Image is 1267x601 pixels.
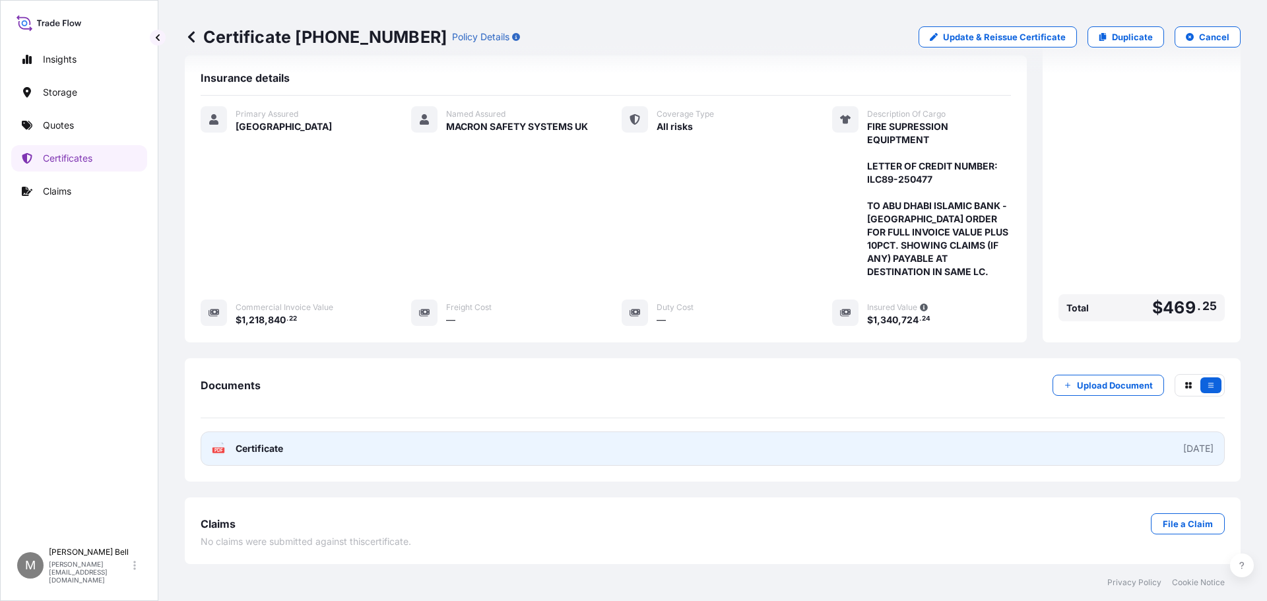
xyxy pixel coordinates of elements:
span: Duty Cost [657,302,694,313]
p: Quotes [43,119,74,132]
span: , [877,315,880,325]
span: Claims [201,517,236,530]
span: No claims were submitted against this certificate . [201,535,411,548]
a: PDFCertificate[DATE] [201,431,1225,466]
span: 724 [901,315,919,325]
span: , [265,315,268,325]
a: Claims [11,178,147,205]
button: Cancel [1175,26,1241,47]
span: Total [1066,301,1089,315]
a: Update & Reissue Certificate [919,26,1077,47]
span: Coverage Type [657,109,714,119]
text: PDF [214,448,223,453]
div: [DATE] [1183,442,1214,455]
a: File a Claim [1151,513,1225,534]
a: Cookie Notice [1172,577,1225,588]
span: 25 [1202,302,1217,310]
span: [GEOGRAPHIC_DATA] [236,120,332,133]
span: $ [236,315,242,325]
span: $ [1152,300,1163,316]
p: Certificates [43,152,92,165]
span: 1 [873,315,877,325]
span: Named Assured [446,109,505,119]
span: Primary Assured [236,109,298,119]
button: Upload Document [1053,375,1164,396]
span: FIRE SUPRESSION EQUIPTMENT LETTER OF CREDIT NUMBER: ILC89-250477 TO ABU DHABI ISLAMIC BANK - [GEO... [867,120,1011,278]
span: . [286,317,288,321]
span: Insurance details [201,71,290,84]
span: , [245,315,249,325]
span: . [1197,302,1201,310]
span: — [657,313,666,327]
a: Insights [11,46,147,73]
span: Documents [201,379,261,392]
p: Duplicate [1112,30,1153,44]
p: Certificate [PHONE_NUMBER] [185,26,447,47]
span: 24 [922,317,930,321]
a: Privacy Policy [1107,577,1161,588]
p: Policy Details [452,30,509,44]
span: 840 [268,315,286,325]
p: Update & Reissue Certificate [943,30,1066,44]
p: [PERSON_NAME] Bell [49,547,131,557]
span: 22 [289,317,297,321]
span: Freight Cost [446,302,492,313]
p: Cancel [1199,30,1229,44]
span: — [446,313,455,327]
span: Commercial Invoice Value [236,302,333,313]
a: Duplicate [1088,26,1164,47]
p: [PERSON_NAME][EMAIL_ADDRESS][DOMAIN_NAME] [49,560,131,584]
span: Certificate [236,442,283,455]
p: Upload Document [1077,379,1153,392]
span: 218 [249,315,265,325]
span: , [898,315,901,325]
span: 1 [242,315,245,325]
p: Claims [43,185,71,198]
span: Insured Value [867,302,917,313]
span: All risks [657,120,693,133]
span: 340 [880,315,898,325]
a: Quotes [11,112,147,139]
p: Storage [43,86,77,99]
a: Storage [11,79,147,106]
span: M [25,559,36,572]
span: MACRON SAFETY SYSTEMS UK [446,120,588,133]
span: Description Of Cargo [867,109,946,119]
span: . [919,317,921,321]
p: Insights [43,53,77,66]
span: 469 [1163,300,1196,316]
span: $ [867,315,873,325]
a: Certificates [11,145,147,172]
p: File a Claim [1163,517,1213,530]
